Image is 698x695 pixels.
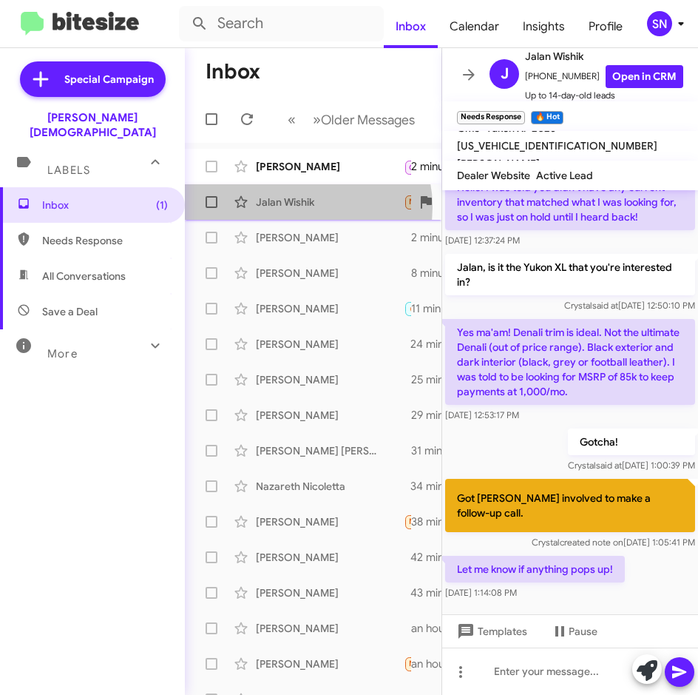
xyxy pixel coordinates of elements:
div: 8 minutes ago [411,266,494,281]
div: Nazareth Nicoletta [256,479,404,494]
div: [PERSON_NAME] [256,408,404,423]
div: an hour ago [411,657,484,671]
span: Active Lead [536,169,593,182]
span: Labels [47,164,90,177]
span: Inbox [42,198,168,212]
div: [PERSON_NAME] [256,301,404,316]
div: I see, were we far off from the number you were thinking? [404,337,411,352]
div: 24 minutes ago [411,337,500,352]
div: Inbound Call [404,157,411,175]
span: [DATE] 12:37:24 PM [445,235,520,246]
div: 29 minutes ago [411,408,500,423]
span: » [313,110,321,129]
div: 34 minutes ago [411,479,500,494]
div: [PERSON_NAME] [256,621,404,636]
div: 31 minutes ago [411,443,498,458]
span: Needs Response [409,197,472,207]
div: [PERSON_NAME] [256,159,404,174]
div: 38 minutes ago [411,514,500,529]
span: [DATE] 1:14:08 PM [445,587,517,598]
div: Liked “That's understandable! If you change your mind, we'd love to discuss purchasing your 2024 ... [404,621,411,636]
span: Needs Response [409,659,472,668]
div: 25 minutes ago [411,372,500,387]
span: Crystal [DATE] 12:50:10 PM [564,300,695,311]
span: Up to 14-day-old leads [525,88,683,103]
span: Dealer Website [457,169,530,182]
div: 👍🏼 [404,479,411,494]
div: I understand, [PERSON_NAME]. We will be here when you are ready and will keep you informed as to ... [404,408,411,423]
div: SN [647,11,672,36]
span: [PHONE_NUMBER] [525,65,683,88]
div: [PERSON_NAME] [256,337,404,352]
span: created note on [560,537,623,548]
span: Older Messages [321,112,415,128]
div: That's perfectly fine! If you have any questions in the meantime or need assistance, feel free to... [404,585,411,600]
p: Gotcha! [568,429,695,455]
span: « [288,110,296,129]
a: Special Campaign [20,61,166,97]
span: All Conversations [42,269,126,283]
small: 🔥 Hot [531,111,563,124]
nav: Page navigation example [279,104,424,135]
div: [PERSON_NAME] [256,372,404,387]
div: Let me know if anything pops up! [404,193,411,210]
input: Search [179,6,384,41]
div: That's awesome! Congratulations! Please let us know if we can be of assistance in the future. [404,550,411,565]
div: Jalan Wishik [256,195,404,209]
span: Save a Deal [42,304,98,319]
div: Of [404,655,411,672]
span: Jalan Wishik [525,47,683,65]
div: 2 minutes ago [411,230,494,245]
button: Templates [442,618,539,645]
p: Jalan, is it the Yukon XL that you're interested in? [445,254,695,295]
div: 42 minutes ago [411,550,500,565]
div: Great! We can explore your options when you come in. What time would work for you [DATE], [PERSON... [404,300,411,317]
a: Profile [577,5,634,48]
span: [PERSON_NAME] [457,157,540,170]
div: [PERSON_NAME], I am sorry that we did not earn your business. Please let us know if there is anyt... [404,443,411,458]
div: [PERSON_NAME] [256,514,404,529]
p: Got [PERSON_NAME] involved to make a follow-up call. [445,479,695,532]
span: Needs Response [409,517,472,526]
a: Open in CRM [606,65,683,88]
span: said at [596,460,622,471]
p: Let me know if anything pops up! [445,556,625,582]
span: said at [592,300,618,311]
div: [PERSON_NAME] [256,657,404,671]
span: (1) [156,198,168,212]
div: That's great to hear! When those 2026 Wranglers arrive, we'll schedule a time for you to come in ... [404,266,411,281]
span: Call Them [409,163,447,172]
a: Inbox [384,5,438,48]
span: Templates [454,618,527,645]
span: Special Campaign [64,72,154,87]
span: J [501,62,509,86]
span: More [47,347,78,360]
p: Yes ma'am! Denali trim is ideal. Not the ultimate Denali (out of price range). Black exterior and... [445,319,695,405]
span: Crystal [DATE] 1:05:41 PM [532,537,695,548]
span: 🔥 Hot [409,303,434,313]
button: Previous [279,104,305,135]
span: Crystal [DATE] 1:00:39 PM [568,460,695,471]
div: [PERSON_NAME] [PERSON_NAME] [256,443,404,458]
a: Insights [511,5,577,48]
p: Hello! I was told you didn't have any current inventory that matched what I was looking for, so I... [445,174,695,230]
a: Calendar [438,5,511,48]
div: [PERSON_NAME] [256,585,404,600]
div: 2 minutes ago [411,159,494,174]
h1: Inbox [206,60,260,84]
span: [DATE] 12:53:17 PM [445,409,519,420]
div: an hour ago [411,621,484,636]
div: [DATE] [404,513,411,530]
button: Next [304,104,424,135]
span: Pause [569,618,597,645]
div: [PERSON_NAME] [256,266,404,281]
div: [URL][DOMAIN_NAME] [404,372,411,387]
div: 11 minutes ago [411,301,497,316]
button: SN [634,11,682,36]
small: Needs Response [457,111,525,124]
span: Needs Response [42,233,168,248]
